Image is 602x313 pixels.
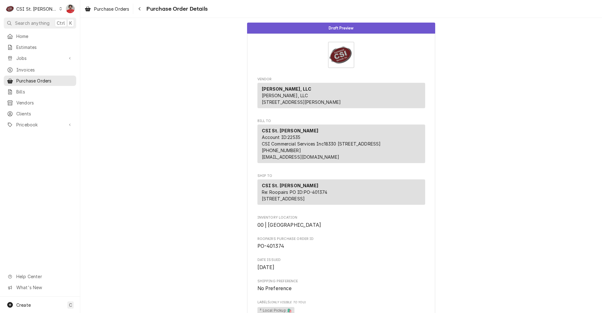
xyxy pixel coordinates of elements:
span: What's New [16,284,72,291]
button: Navigate back [135,4,145,14]
div: CSI St. Louis's Avatar [6,4,14,13]
span: Bill To [257,119,425,124]
div: Purchase Order Ship To [257,173,425,208]
span: Jobs [16,55,64,61]
a: Estimates [4,42,76,52]
a: Go to Help Center [4,271,76,282]
span: Purchase Orders [16,77,73,84]
span: [PERSON_NAME], LLC [STREET_ADDRESS][PERSON_NAME] [262,93,341,105]
span: Purchase Orders [94,6,129,12]
span: Home [16,33,73,40]
div: Bill To [257,125,425,166]
span: K [69,20,72,26]
a: Bills [4,87,76,97]
span: [DATE] [257,264,275,270]
a: [EMAIL_ADDRESS][DOMAIN_NAME] [262,154,339,160]
span: PO-401374 [257,243,284,249]
span: Inventory Location [257,221,425,229]
span: Purchase Order Details [145,5,208,13]
span: Vendors [16,99,73,106]
span: Ctrl [57,20,65,26]
div: Vendor [257,83,425,108]
div: Ship To [257,179,425,205]
span: Shipping Preference [257,279,425,284]
div: Inventory Location [257,215,425,229]
span: Date Issued [257,264,425,271]
div: Roopairs Purchase Order ID [257,236,425,250]
span: Shipping Preference [257,285,425,292]
a: Purchase Orders [82,4,132,14]
span: Help Center [16,273,72,280]
strong: [PERSON_NAME], LLC [262,86,312,92]
div: Nicholas Faubert's Avatar [66,4,75,13]
div: NF [66,4,75,13]
span: Pricebook [16,121,64,128]
a: Vendors [4,98,76,108]
span: Vendor [257,77,425,82]
span: Create [16,302,31,308]
span: C [69,302,72,308]
span: Inventory Location [257,215,425,220]
a: Invoices [4,65,76,75]
div: C [6,4,14,13]
span: Draft Preview [329,26,353,30]
span: Clients [16,110,73,117]
span: Roopairs Purchase Order ID [257,236,425,241]
a: Go to What's New [4,282,76,293]
a: Purchase Orders [4,76,76,86]
span: Labels [257,300,425,305]
a: Go to Jobs [4,53,76,63]
span: Re: Roopairs PO ID: PO-401374 [262,189,328,195]
a: Home [4,31,76,41]
span: No Preference [257,285,292,291]
div: Vendor [257,83,425,111]
span: Estimates [16,44,73,50]
span: 00 | [GEOGRAPHIC_DATA] [257,222,321,228]
span: Ship To [257,173,425,178]
a: Go to Pricebook [4,119,76,130]
div: Status [247,23,435,34]
div: Bill To [257,125,425,163]
div: Purchase Order Vendor [257,77,425,111]
span: [STREET_ADDRESS] [262,196,305,201]
span: Date Issued [257,257,425,263]
div: Date Issued [257,257,425,271]
a: [PHONE_NUMBER] [262,148,301,153]
strong: CSI St. [PERSON_NAME] [262,128,318,133]
div: Shipping Preference [257,279,425,292]
span: Bills [16,88,73,95]
strong: CSI St. [PERSON_NAME] [262,183,318,188]
span: Search anything [15,20,50,26]
div: CSI St. [PERSON_NAME] [16,6,57,12]
span: Invoices [16,66,73,73]
span: Account ID: 22535 [262,135,301,140]
img: Logo [328,42,354,68]
span: (Only Visible to You) [270,300,305,304]
span: Roopairs Purchase Order ID [257,242,425,250]
div: Purchase Order Bill To [257,119,425,166]
div: Ship To [257,179,425,207]
a: Clients [4,109,76,119]
span: CSI Commercial Services Inc18330 [STREET_ADDRESS] [262,141,381,146]
button: Search anythingCtrlK [4,18,76,29]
